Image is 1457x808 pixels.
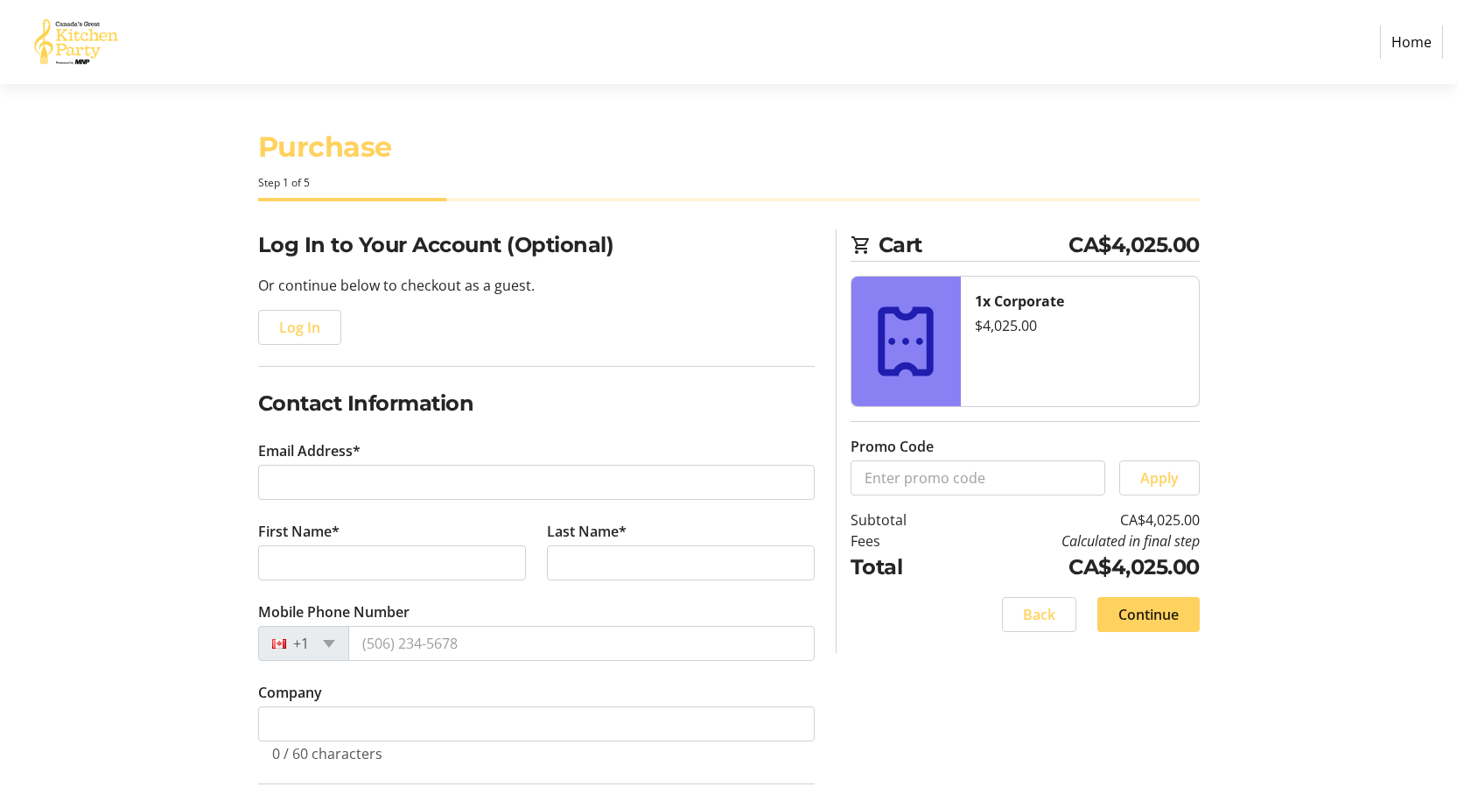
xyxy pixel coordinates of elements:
[1002,597,1076,632] button: Back
[1380,25,1443,59] a: Home
[951,530,1200,552] td: Calculated in final step
[348,626,815,661] input: (506) 234-5678
[258,521,340,542] label: First Name*
[258,601,410,622] label: Mobile Phone Number
[1097,597,1200,632] button: Continue
[547,521,627,542] label: Last Name*
[975,315,1185,336] div: $4,025.00
[279,317,320,338] span: Log In
[851,509,951,530] td: Subtotal
[258,126,1200,168] h1: Purchase
[851,460,1105,495] input: Enter promo code
[272,744,382,763] tr-character-limit: 0 / 60 characters
[258,440,361,461] label: Email Address*
[851,436,934,457] label: Promo Code
[1118,604,1179,625] span: Continue
[258,682,322,703] label: Company
[975,292,1064,311] strong: 1x Corporate
[1068,229,1200,261] span: CA$4,025.00
[258,388,815,419] h2: Contact Information
[951,552,1200,583] td: CA$4,025.00
[851,530,951,552] td: Fees
[851,552,951,583] td: Total
[1023,604,1055,625] span: Back
[1140,467,1179,488] span: Apply
[1119,460,1200,495] button: Apply
[258,310,341,345] button: Log In
[951,509,1200,530] td: CA$4,025.00
[14,7,138,77] img: Canada’s Great Kitchen Party's Logo
[258,229,815,261] h2: Log In to Your Account (Optional)
[879,229,1069,261] span: Cart
[258,175,1200,191] div: Step 1 of 5
[258,275,815,296] p: Or continue below to checkout as a guest.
